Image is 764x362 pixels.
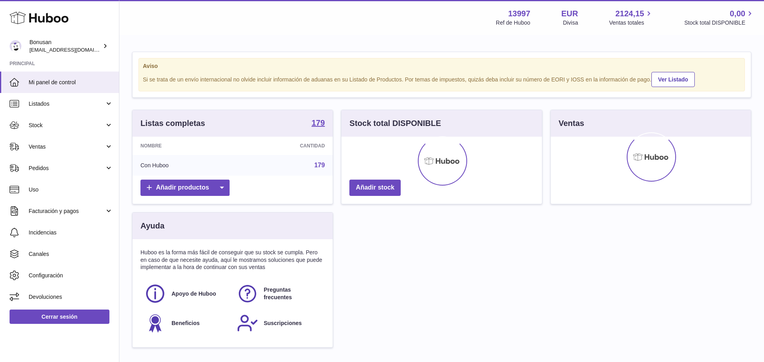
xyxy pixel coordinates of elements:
td: Con Huboo [133,155,236,176]
strong: EUR [561,8,578,19]
span: Configuración [29,272,113,279]
span: Pedidos [29,165,105,172]
span: [EMAIL_ADDRESS][DOMAIN_NAME] [29,46,117,53]
a: Preguntas frecuentes [237,283,321,304]
a: Ver Listado [651,72,695,87]
th: Cantidad [236,137,333,155]
span: Stock total DISPONIBLE [684,19,754,27]
span: Devoluciones [29,293,113,301]
span: Mi panel de control [29,79,113,86]
a: 2124,15 Ventas totales [609,8,653,27]
a: Cerrar sesión [10,310,109,324]
img: info@bonusan.es [10,40,21,52]
strong: 13997 [508,8,530,19]
span: Ventas [29,143,105,151]
a: 179 [312,119,325,128]
span: Beneficios [172,319,200,327]
span: Preguntas frecuentes [264,286,320,301]
span: Stock [29,122,105,129]
h3: Stock total DISPONIBLE [349,118,441,129]
h3: Listas completas [140,118,205,129]
span: Apoyo de Huboo [172,290,216,298]
h3: Ayuda [140,221,164,231]
span: Listados [29,100,105,108]
div: Bonusan [29,39,101,54]
span: Uso [29,186,113,194]
a: Añadir stock [349,180,401,196]
h3: Ventas [559,118,584,129]
span: 2124,15 [615,8,644,19]
span: Ventas totales [609,19,653,27]
a: 179 [314,162,325,168]
th: Nombre [133,137,236,155]
a: Añadir productos [140,180,230,196]
a: Apoyo de Huboo [144,283,229,304]
span: Canales [29,250,113,258]
strong: Aviso [143,62,741,70]
span: 0,00 [730,8,745,19]
a: Suscripciones [237,312,321,334]
a: 0,00 Stock total DISPONIBLE [684,8,754,27]
a: Beneficios [144,312,229,334]
div: Divisa [563,19,578,27]
p: Huboo es la forma más fácil de conseguir que su stock se cumpla. Pero en caso de que necesite ayu... [140,249,325,271]
div: Ref de Huboo [496,19,530,27]
strong: 179 [312,119,325,127]
div: Si se trata de un envío internacional no olvide incluir información de aduanas en su Listado de P... [143,71,741,87]
span: Facturación y pagos [29,207,105,215]
span: Suscripciones [264,319,302,327]
span: Incidencias [29,229,113,236]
